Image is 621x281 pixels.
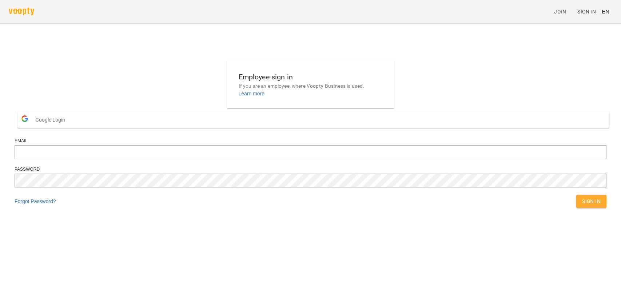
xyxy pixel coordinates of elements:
img: voopty.png [9,8,34,15]
span: Google Login [35,112,69,127]
span: EN [602,8,609,15]
a: Forgot Password? [15,198,56,204]
button: Google Login [17,111,609,128]
span: Sign In [577,7,596,16]
button: Sign In [576,195,606,208]
div: Email [15,138,606,144]
span: Join [554,7,566,16]
span: Sign In [582,197,601,206]
p: If you are an employee, where Voopty-Business is used. [239,83,383,90]
div: Password [15,166,606,173]
button: Employee sign inIf you are an employee, where Voopty-Business is used.Learn more [233,66,389,103]
a: Sign In [574,5,599,18]
a: Join [551,5,574,18]
h6: Employee sign in [239,71,383,83]
a: Learn more [239,91,265,96]
button: EN [599,5,612,18]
